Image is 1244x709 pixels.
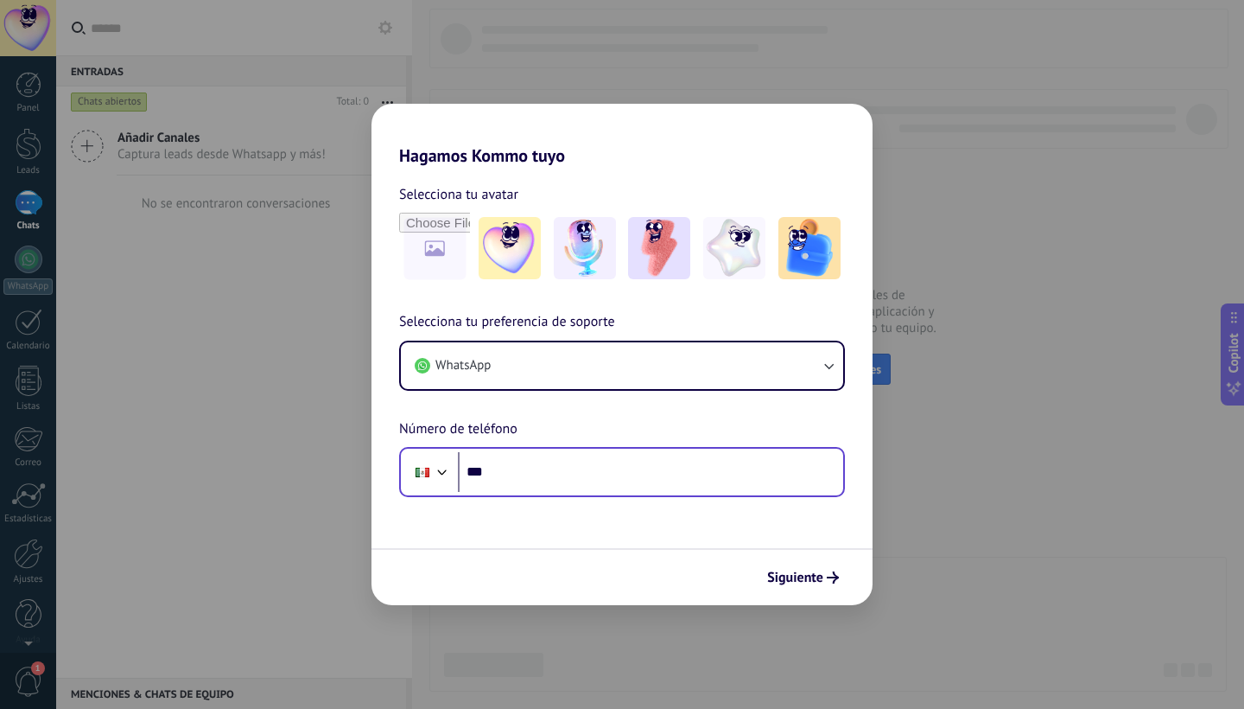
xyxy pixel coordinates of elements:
[554,217,616,279] img: -2.jpeg
[479,217,541,279] img: -1.jpeg
[401,342,843,389] button: WhatsApp
[628,217,690,279] img: -3.jpeg
[399,311,615,334] span: Selecciona tu preferencia de soporte
[406,454,439,490] div: Mexico: + 52
[759,563,847,592] button: Siguiente
[399,418,517,441] span: Número de teléfono
[703,217,765,279] img: -4.jpeg
[399,183,518,206] span: Selecciona tu avatar
[371,104,873,166] h2: Hagamos Kommo tuyo
[767,572,823,584] span: Siguiente
[435,357,491,374] span: WhatsApp
[778,217,841,279] img: -5.jpeg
